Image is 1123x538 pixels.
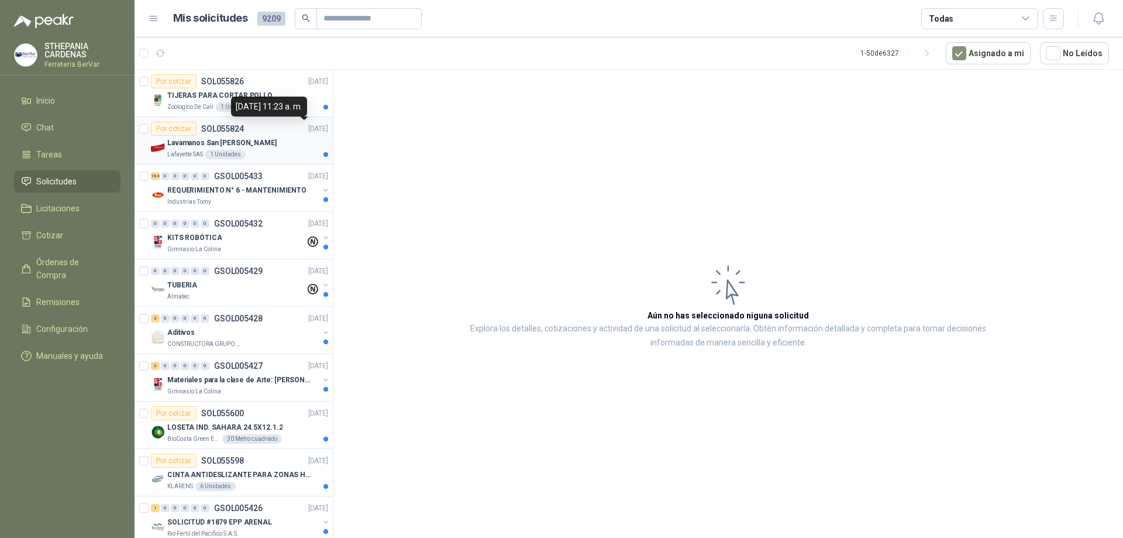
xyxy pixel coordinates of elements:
[171,504,180,512] div: 0
[167,102,213,112] p: Zoologico De Cali
[135,449,333,496] a: Por cotizarSOL055598[DATE] Company LogoCINTA ANTIDESLIZANTE PARA ZONAS HUMEDASKLARENS6 Unidades
[36,148,62,161] span: Tareas
[36,256,109,282] span: Órdenes de Compra
[647,309,809,322] h3: Aún no has seleccionado niguna solicitud
[161,220,170,228] div: 0
[36,175,77,188] span: Solicitudes
[308,171,328,182] p: [DATE]
[171,314,180,323] div: 0
[151,504,160,512] div: 1
[36,121,54,134] span: Chat
[151,122,197,136] div: Por cotizar
[151,267,160,275] div: 0
[205,150,246,159] div: 1 Unidades
[151,454,197,468] div: Por cotizar
[151,362,160,370] div: 3
[14,170,120,193] a: Solicitudes
[191,220,199,228] div: 0
[15,44,37,66] img: Company Logo
[14,291,120,313] a: Remisiones
[308,503,328,514] p: [DATE]
[151,93,165,107] img: Company Logo
[151,472,165,486] img: Company Logo
[181,172,190,180] div: 0
[151,235,165,249] img: Company Logo
[946,42,1031,64] button: Asignado a mi
[308,266,328,277] p: [DATE]
[44,42,120,59] p: STHEPANIA CARDENAS
[167,375,313,386] p: Materiales para la clase de Arte: [PERSON_NAME]
[151,169,330,207] a: 164 0 0 0 0 0 GSOL005433[DATE] Company LogoREQUERIMIENTO N° 6 - MANTENIMIENTOIndustrias Tomy
[14,116,120,139] a: Chat
[36,94,55,107] span: Inicio
[181,267,190,275] div: 0
[214,314,263,323] p: GSOL005428
[181,362,190,370] div: 0
[151,425,165,439] img: Company Logo
[167,292,190,301] p: Almatec
[151,220,160,228] div: 0
[450,322,1006,350] p: Explora los detalles, cotizaciones y actividad de una solicitud al seleccionarla. Obtén informaci...
[191,362,199,370] div: 0
[151,74,197,88] div: Por cotizar
[14,224,120,246] a: Cotizar
[14,14,74,28] img: Logo peakr
[167,434,220,444] p: BioCosta Green Energy S.A.S
[151,311,330,349] a: 3 0 0 0 0 0 GSOL005428[DATE] Company LogoAditivosCONSTRUCTORA GRUPO FIP
[173,10,248,27] h1: Mis solicitudes
[167,340,241,349] p: CONSTRUCTORA GRUPO FIP
[191,504,199,512] div: 0
[214,220,263,228] p: GSOL005432
[214,362,263,370] p: GSOL005427
[36,296,80,309] span: Remisiones
[308,76,328,87] p: [DATE]
[191,314,199,323] div: 0
[151,217,330,254] a: 0 0 0 0 0 0 GSOL005432[DATE] Company LogoKITS ROBÓTICAGimnasio La Colina
[167,150,203,159] p: Lafayette SAS
[161,172,170,180] div: 0
[167,387,221,396] p: Gimnasio La Colina
[201,314,209,323] div: 0
[201,267,209,275] div: 0
[214,267,263,275] p: GSOL005429
[167,245,221,254] p: Gimnasio La Colina
[151,172,160,180] div: 164
[222,434,282,444] div: 30 Metro cuadrado
[201,504,209,512] div: 0
[135,402,333,449] a: Por cotizarSOL055600[DATE] Company LogoLOSETA IND. SAHARA 24.5X12.1.2BioCosta Green Energy S.A.S3...
[201,220,209,228] div: 0
[308,455,328,467] p: [DATE]
[167,470,313,481] p: CINTA ANTIDESLIZANTE PARA ZONAS HUMEDAS
[257,12,285,26] span: 9209
[201,77,244,85] p: SOL055826
[135,117,333,165] a: Por cotizarSOL055824[DATE] Company LogoLavamanos San [PERSON_NAME]Lafayette SAS1 Unidades
[191,172,199,180] div: 0
[151,264,330,301] a: 0 0 0 0 0 0 GSOL005429[DATE] Company LogoTUBERIAAlmatec
[201,409,244,417] p: SOL055600
[167,90,273,101] p: TIJERAS PARA CORTAR POLLO
[151,283,165,297] img: Company Logo
[167,327,195,338] p: Aditivos
[171,267,180,275] div: 0
[161,267,170,275] div: 0
[151,378,165,392] img: Company Logo
[167,280,197,291] p: TUBERIA
[167,422,283,433] p: LOSETA IND. SAHARA 24.5X12.1.2
[36,323,88,335] span: Configuración
[308,408,328,419] p: [DATE]
[214,504,263,512] p: GSOL005426
[44,61,120,68] p: Ferreteria BerVar
[171,362,180,370] div: 0
[201,172,209,180] div: 0
[191,267,199,275] div: 0
[308,218,328,229] p: [DATE]
[36,202,80,215] span: Licitaciones
[195,482,236,491] div: 6 Unidades
[167,185,306,196] p: REQUERIMIENTO N° 6 - MANTENIMIENTO
[151,406,197,420] div: Por cotizar
[201,362,209,370] div: 0
[171,172,180,180] div: 0
[151,188,165,202] img: Company Logo
[161,314,170,323] div: 0
[14,345,120,367] a: Manuales y ayuda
